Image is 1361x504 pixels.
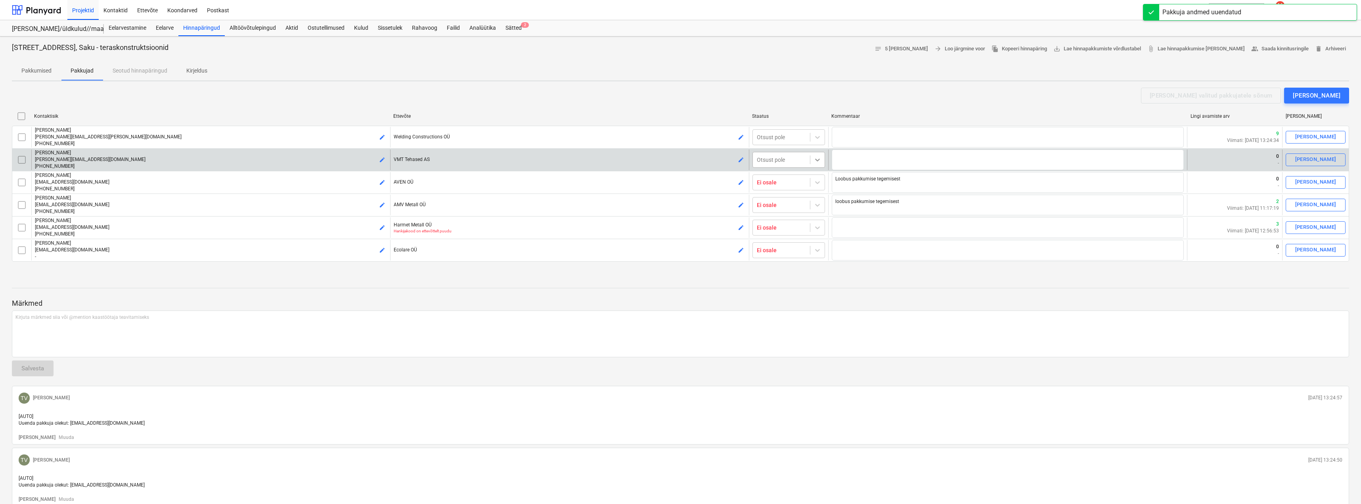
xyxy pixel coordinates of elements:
span: edit [379,157,385,163]
span: Saada kinnitusringile [1251,44,1309,54]
a: Hinnapäringud [178,20,225,36]
p: - [1276,250,1279,257]
span: edit [379,224,385,231]
button: Muuda [59,434,74,441]
span: save_alt [1053,45,1060,52]
p: AMV Metall OÜ [394,201,746,208]
button: [PERSON_NAME] [1286,244,1346,257]
div: Tanel Villmäe [19,393,30,404]
div: [PERSON_NAME]/üldkulud//maatööd (2101817//2101766) [12,25,94,33]
span: Arhiveeri [1315,44,1346,54]
p: [PHONE_NUMBER] [35,186,387,192]
a: Kulud [349,20,373,36]
a: Rahavoog [407,20,442,36]
p: [PERSON_NAME] [35,240,387,247]
p: [PERSON_NAME] [35,217,387,224]
span: [EMAIL_ADDRESS][DOMAIN_NAME] [35,179,109,185]
p: 0 [1276,176,1279,182]
span: [AUTO] Uuenda pakkuja olekut: [EMAIL_ADDRESS][DOMAIN_NAME] [19,475,145,488]
div: Vestlusvidin [1321,466,1361,504]
div: Sätted [501,20,526,36]
span: edit [738,202,744,208]
p: Pakkujad [71,67,94,75]
button: [PERSON_NAME] [1284,88,1349,103]
span: edit [738,224,744,231]
div: Kontaktisik [34,113,387,119]
p: [PERSON_NAME] [33,457,70,464]
button: 5 [PERSON_NAME] [871,43,931,55]
span: Kopeeri hinnapäring [992,44,1047,54]
p: [PERSON_NAME] [19,434,56,441]
div: Lingi avamiste arv [1191,113,1279,119]
a: Aktid [281,20,303,36]
p: Kirjeldus [186,67,207,75]
span: Lae hinnapakkumiste võrdlustabel [1053,44,1141,54]
p: AVEN OÜ [394,179,746,186]
span: edit [379,202,385,208]
p: Harmet Metall OÜ [394,222,746,228]
p: - [1276,182,1279,189]
button: Saada kinnitusringile [1248,43,1312,55]
div: [PERSON_NAME] [1295,223,1336,232]
div: Ettevõte [393,113,746,119]
p: Pakkumised [21,67,52,75]
p: [PERSON_NAME] [35,127,387,134]
p: 2 [1227,198,1279,205]
div: [PERSON_NAME] [1286,113,1346,119]
p: 0 [1276,243,1279,250]
span: edit [379,247,385,253]
span: [PERSON_NAME][EMAIL_ADDRESS][PERSON_NAME][DOMAIN_NAME] [35,134,182,140]
p: [DATE] 13:24:57 [1308,395,1342,401]
a: Sätted2 [501,20,526,36]
span: 5 [PERSON_NAME] [875,44,928,54]
span: [EMAIL_ADDRESS][DOMAIN_NAME] [35,224,109,230]
span: TV [21,395,28,401]
div: Kommentaar [831,113,1184,119]
p: VMT Tehased AS [394,156,746,163]
p: Hankijakood on ettevõttelt puudu [394,228,746,234]
div: Pakkuja andmed uuendatud [1162,8,1241,17]
span: edit [738,247,744,253]
a: Sissetulek [373,20,407,36]
p: [PHONE_NUMBER] [35,208,387,215]
span: edit [379,179,385,186]
p: [PERSON_NAME] [35,149,387,156]
button: Loo järgmine voor [931,43,988,55]
textarea: loobus pakkumise tegemisest [832,195,1184,215]
p: - [1276,160,1279,167]
p: [DATE] 13:24:50 [1308,457,1342,464]
span: arrow_forward [934,45,942,52]
span: edit [738,157,744,163]
a: Failid [442,20,465,36]
div: [PERSON_NAME] [1295,155,1336,164]
p: 9 [1227,130,1279,137]
a: Ostutellimused [303,20,349,36]
button: [PERSON_NAME] [19,496,56,503]
p: [PERSON_NAME] [35,195,387,201]
a: Eelarve [151,20,178,36]
span: edit [379,134,385,140]
span: Lae hinnapakkumise [PERSON_NAME] [1147,44,1245,54]
span: [PERSON_NAME][EMAIL_ADDRESS][DOMAIN_NAME] [35,157,145,162]
span: [EMAIL_ADDRESS][DOMAIN_NAME] [35,202,109,207]
p: [PHONE_NUMBER] [35,231,387,238]
span: file_copy [992,45,999,52]
span: [EMAIL_ADDRESS][DOMAIN_NAME] [35,247,109,253]
a: Lae hinnapakkumiste võrdlustabel [1050,43,1144,55]
p: Viimati: [DATE] 11:17:19 [1227,205,1279,212]
div: Tanel Villmäe [19,454,30,466]
p: Viimati: [DATE] 12:56:53 [1227,228,1279,234]
span: [AUTO] Uuenda pakkuja olekut: [EMAIL_ADDRESS][DOMAIN_NAME] [19,414,145,426]
span: delete [1315,45,1322,52]
p: [PERSON_NAME] [35,172,387,179]
div: [PERSON_NAME] [1295,245,1336,255]
div: Staatus [752,113,825,119]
